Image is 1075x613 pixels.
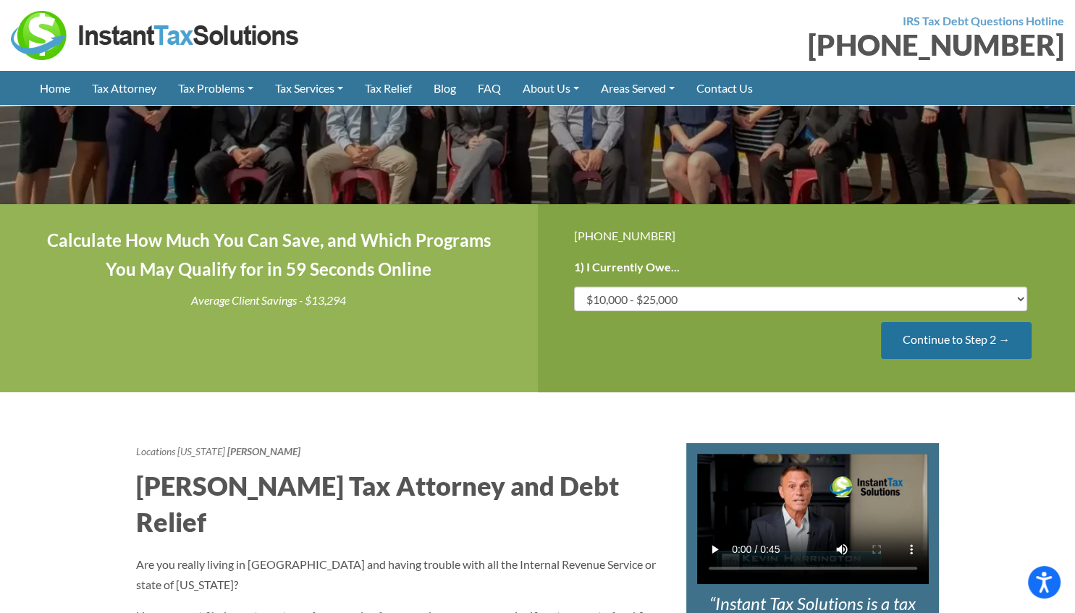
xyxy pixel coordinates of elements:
img: Instant Tax Solutions Logo [11,11,300,60]
strong: IRS Tax Debt Questions Hotline [903,14,1064,28]
i: Average Client Savings - $13,294 [191,293,346,307]
a: About Us [512,71,590,105]
a: Tax Relief [354,71,423,105]
a: FAQ [467,71,512,105]
a: Blog [423,71,467,105]
strong: [PERSON_NAME] [227,445,300,457]
a: Locations [136,445,175,457]
a: [US_STATE] [177,445,225,457]
div: [PHONE_NUMBER] [549,30,1065,59]
input: Continue to Step 2 → [881,322,1032,359]
a: Areas Served [590,71,686,105]
a: Instant Tax Solutions Logo [11,27,300,41]
label: 1) I Currently Owe... [574,260,680,275]
a: Tax Attorney [81,71,167,105]
h2: [PERSON_NAME] Tax Attorney and Debt Relief [136,468,665,541]
a: Contact Us [686,71,764,105]
div: [PHONE_NUMBER] [574,226,1040,245]
h4: Calculate How Much You Can Save, and Which Programs You May Qualify for in 59 Seconds Online [36,226,502,285]
a: Home [29,71,81,105]
p: Are you really living in [GEOGRAPHIC_DATA] and having trouble with all the Internal Revenue Servi... [136,554,665,593]
a: Tax Services [264,71,354,105]
a: Tax Problems [167,71,264,105]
